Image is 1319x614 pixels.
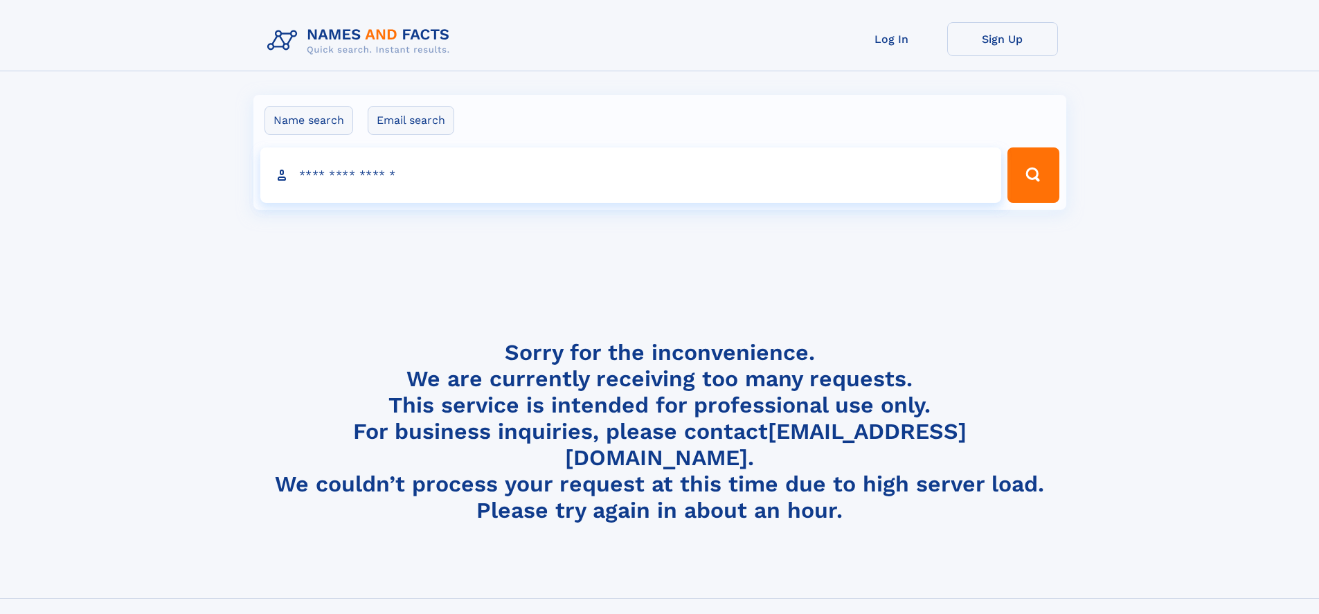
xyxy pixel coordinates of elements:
[264,106,353,135] label: Name search
[565,418,967,471] a: [EMAIL_ADDRESS][DOMAIN_NAME]
[262,339,1058,524] h4: Sorry for the inconvenience. We are currently receiving too many requests. This service is intend...
[262,22,461,60] img: Logo Names and Facts
[836,22,947,56] a: Log In
[1007,147,1059,203] button: Search Button
[368,106,454,135] label: Email search
[947,22,1058,56] a: Sign Up
[260,147,1002,203] input: search input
